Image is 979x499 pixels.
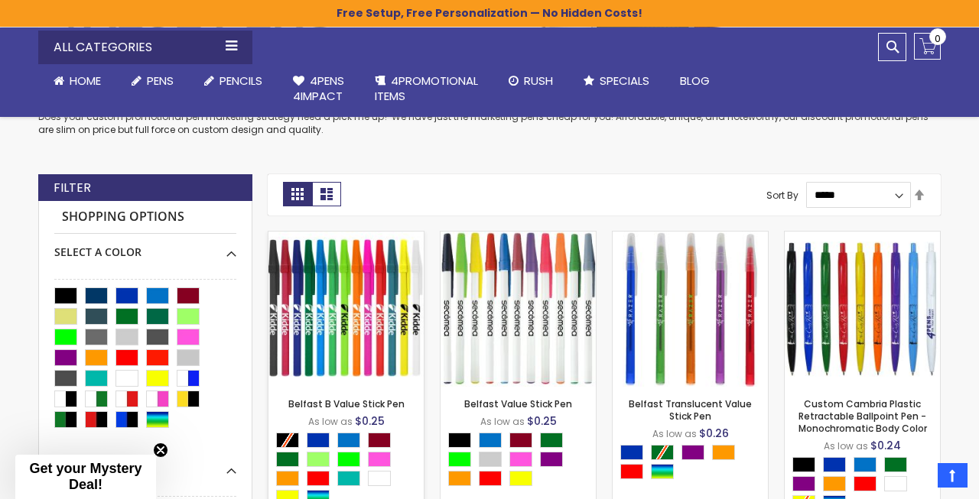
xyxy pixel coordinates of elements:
[276,471,299,486] div: Orange
[681,445,704,460] div: Purple
[823,457,846,472] div: Blue
[368,433,391,448] div: Burgundy
[854,457,877,472] div: Blue Light
[785,231,940,244] a: Custom Cambria Plastic Retractable Ballpoint Pen - Monochromatic Body Color
[479,433,502,448] div: Blue Light
[823,476,846,491] div: Orange
[29,461,141,492] span: Get your Mystery Deal!
[355,413,385,429] span: $0.25
[480,415,525,428] span: As low as
[527,413,557,429] span: $0.25
[712,445,735,460] div: Orange
[337,433,360,448] div: Blue Light
[448,433,596,490] div: Select A Color
[375,73,478,104] span: 4PROMOTIONAL ITEMS
[54,201,236,234] strong: Shopping Options
[38,64,116,98] a: Home
[665,64,725,98] a: Blog
[278,64,359,114] a: 4Pens4impact
[613,231,768,244] a: Belfast Translucent Value Stick Pen
[600,73,649,89] span: Specials
[337,452,360,467] div: Lime Green
[620,445,643,460] div: Blue
[448,433,471,448] div: Black
[368,471,391,486] div: White
[189,64,278,98] a: Pencils
[15,455,156,499] div: Get your Mystery Deal!Close teaser
[464,397,572,410] a: Belfast Value Stick Pen
[307,471,330,486] div: Red
[509,433,532,448] div: Burgundy
[509,452,532,467] div: Pink
[220,73,262,89] span: Pencils
[509,471,532,486] div: Yellow
[785,232,940,387] img: Custom Cambria Plastic Retractable Ballpoint Pen - Monochromatic Body Color
[308,415,353,428] span: As low as
[153,442,168,458] button: Close teaser
[307,452,330,467] div: Green Light
[620,445,768,483] div: Select A Color
[493,64,568,98] a: Rush
[479,452,502,467] div: Grey Light
[448,452,471,467] div: Lime Green
[283,182,312,206] strong: Grid
[854,476,877,491] div: Red
[938,463,968,488] a: Top
[70,73,101,89] span: Home
[54,451,236,477] div: Price
[268,232,424,387] img: Belfast B Value Stick Pen
[613,232,768,387] img: Belfast Translucent Value Stick Pen
[147,73,174,89] span: Pens
[798,397,927,435] a: Custom Cambria Plastic Retractable Ballpoint Pen - Monochromatic Body Color
[629,397,752,423] a: Belfast Translucent Value Stick Pen
[307,433,330,448] div: Blue
[884,476,907,491] div: White
[699,426,729,441] span: $0.26
[54,180,91,196] strong: Filter
[766,188,798,201] label: Sort By
[792,476,815,491] div: Purple
[524,73,553,89] span: Rush
[540,452,563,467] div: Purple
[276,452,299,467] div: Green
[620,464,643,479] div: Red
[337,471,360,486] div: Teal
[54,234,236,260] div: Select A Color
[792,457,815,472] div: Black
[368,452,391,467] div: Pink
[116,64,189,98] a: Pens
[568,64,665,98] a: Specials
[652,427,697,440] span: As low as
[884,457,907,472] div: Green
[870,438,901,453] span: $0.24
[914,33,941,60] a: 0
[680,73,710,89] span: Blog
[293,73,344,104] span: 4Pens 4impact
[441,232,596,387] img: Belfast Value Stick Pen
[441,231,596,244] a: Belfast Value Stick Pen
[935,31,941,46] span: 0
[359,64,493,114] a: 4PROMOTIONALITEMS
[288,397,405,410] a: Belfast B Value Stick Pen
[448,471,471,486] div: Orange
[540,433,563,448] div: Green
[38,31,252,64] div: All Categories
[268,231,424,244] a: Belfast B Value Stick Pen
[824,439,868,452] span: As low as
[651,464,674,479] div: Assorted
[479,471,502,486] div: Red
